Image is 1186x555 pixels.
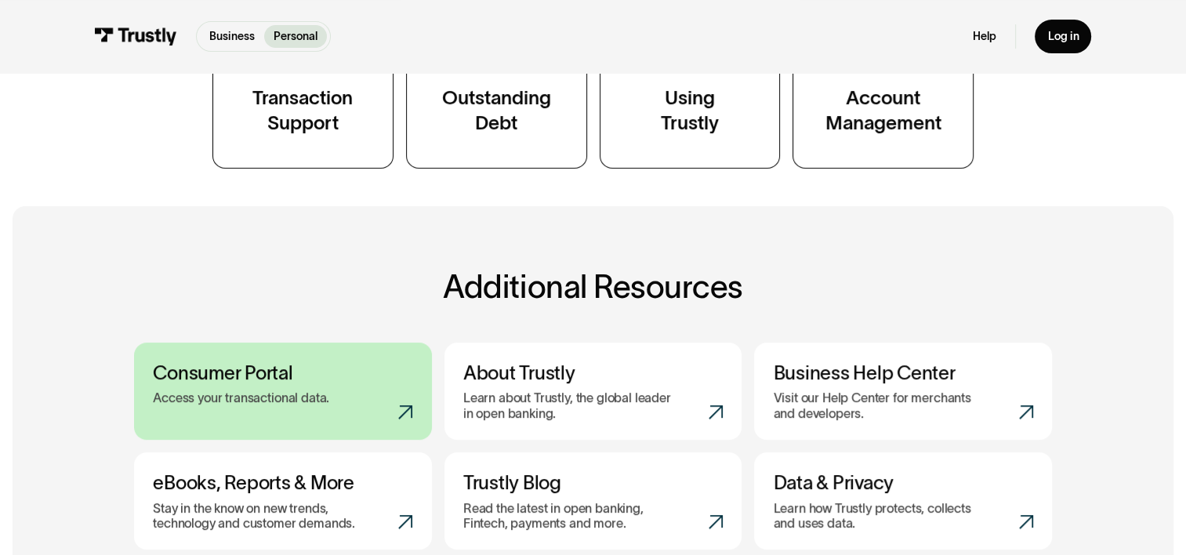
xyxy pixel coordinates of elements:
div: Outstanding Debt [442,85,551,136]
p: Personal [274,28,317,45]
h2: Additional Resources [134,270,1052,304]
h3: eBooks, Reports & More [153,471,412,494]
a: Business [200,25,264,48]
h3: Business Help Center [774,361,1033,384]
h3: Trustly Blog [463,471,723,494]
p: Access your transactional data. [153,390,329,405]
h3: About Trustly [463,361,723,384]
p: Business [209,28,255,45]
a: Trustly BlogRead the latest in open banking, Fintech, payments and more. [444,452,742,550]
h3: Consumer Portal [153,361,412,384]
img: Trustly Logo [95,27,177,45]
a: Help [973,29,996,43]
a: Log in [1035,20,1091,53]
h3: Data & Privacy [774,471,1033,494]
a: Business Help CenterVisit our Help Center for merchants and developers. [754,343,1052,440]
div: Using Trustly [661,85,719,136]
p: Visit our Help Center for merchants and developers. [774,390,985,421]
a: About TrustlyLearn about Trustly, the global leader in open banking. [444,343,742,440]
a: Consumer PortalAccess your transactional data. [134,343,432,440]
p: Learn how Trustly protects, collects and uses data. [774,501,985,531]
p: Read the latest in open banking, Fintech, payments and more. [463,501,675,531]
p: Stay in the know on new trends, technology and customer demands. [153,501,365,531]
p: Learn about Trustly, the global leader in open banking. [463,390,675,421]
div: Account Management [825,85,941,136]
a: eBooks, Reports & MoreStay in the know on new trends, technology and customer demands. [134,452,432,550]
div: Transaction Support [252,85,353,136]
a: Data & PrivacyLearn how Trustly protects, collects and uses data. [754,452,1052,550]
div: Log in [1047,29,1079,43]
a: Personal [264,25,327,48]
